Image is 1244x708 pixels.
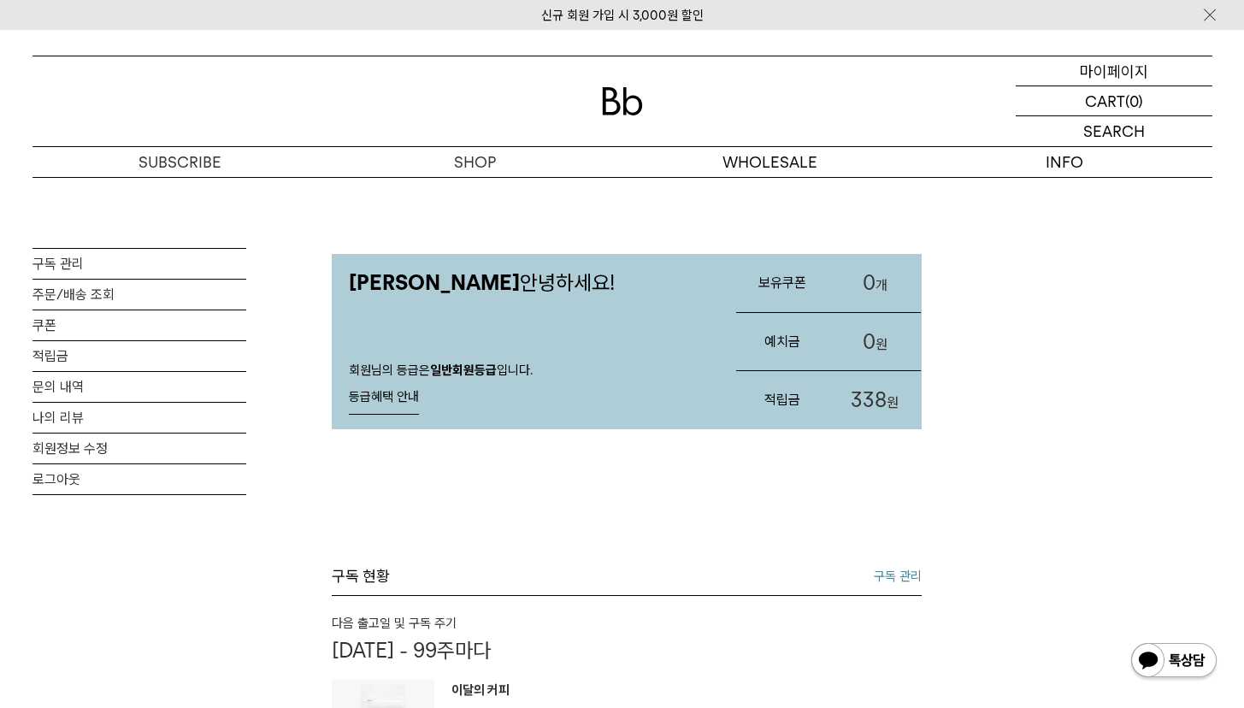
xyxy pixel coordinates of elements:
a: CART (0) [1016,86,1212,116]
a: 회원정보 수정 [32,434,246,463]
p: INFO [917,147,1212,177]
a: 338원 [828,371,921,429]
a: 로그아웃 [32,464,246,494]
p: [DATE] - 99주마다 [332,638,922,663]
a: 구독 관리 [874,566,922,587]
a: 신규 회원 가입 시 3,000원 할인 [541,8,704,23]
span: 0 [863,270,876,295]
strong: 일반회원등급 [430,363,497,378]
p: SEARCH [1083,116,1145,146]
div: 회원님의 등급은 입니다. [332,345,719,429]
p: WHOLESALE [622,147,917,177]
a: 쿠폰 [32,310,246,340]
a: 주문/배송 조회 [32,280,246,310]
a: 문의 내역 [32,372,246,402]
a: 구독 관리 [32,249,246,279]
a: SHOP [327,147,622,177]
a: 마이페이지 [1016,56,1212,86]
h3: 적립금 [736,377,828,422]
p: CART [1085,86,1125,115]
a: 나의 리뷰 [32,403,246,433]
a: 적립금 [32,341,246,371]
a: 등급혜택 안내 [349,381,419,415]
p: (0) [1125,86,1143,115]
h3: 구독 현황 [332,566,390,587]
p: 이달의 커피 [451,680,625,705]
strong: [PERSON_NAME] [349,270,520,295]
h3: 보유쿠폰 [736,260,828,305]
span: 0 [863,329,876,354]
a: 0원 [828,313,921,371]
img: 카카오톡 채널 1:1 채팅 버튼 [1129,641,1218,682]
span: 338 [851,387,887,412]
img: 로고 [602,87,643,115]
a: 다음 출고일 및 구독 주기 [DATE] - 99주마다 [332,613,922,663]
h3: 예치금 [736,319,828,364]
a: SUBSCRIBE [32,147,327,177]
a: 0개 [828,254,921,312]
p: 마이페이지 [1080,56,1148,86]
h6: 다음 출고일 및 구독 주기 [332,613,922,634]
p: 안녕하세요! [332,254,719,312]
